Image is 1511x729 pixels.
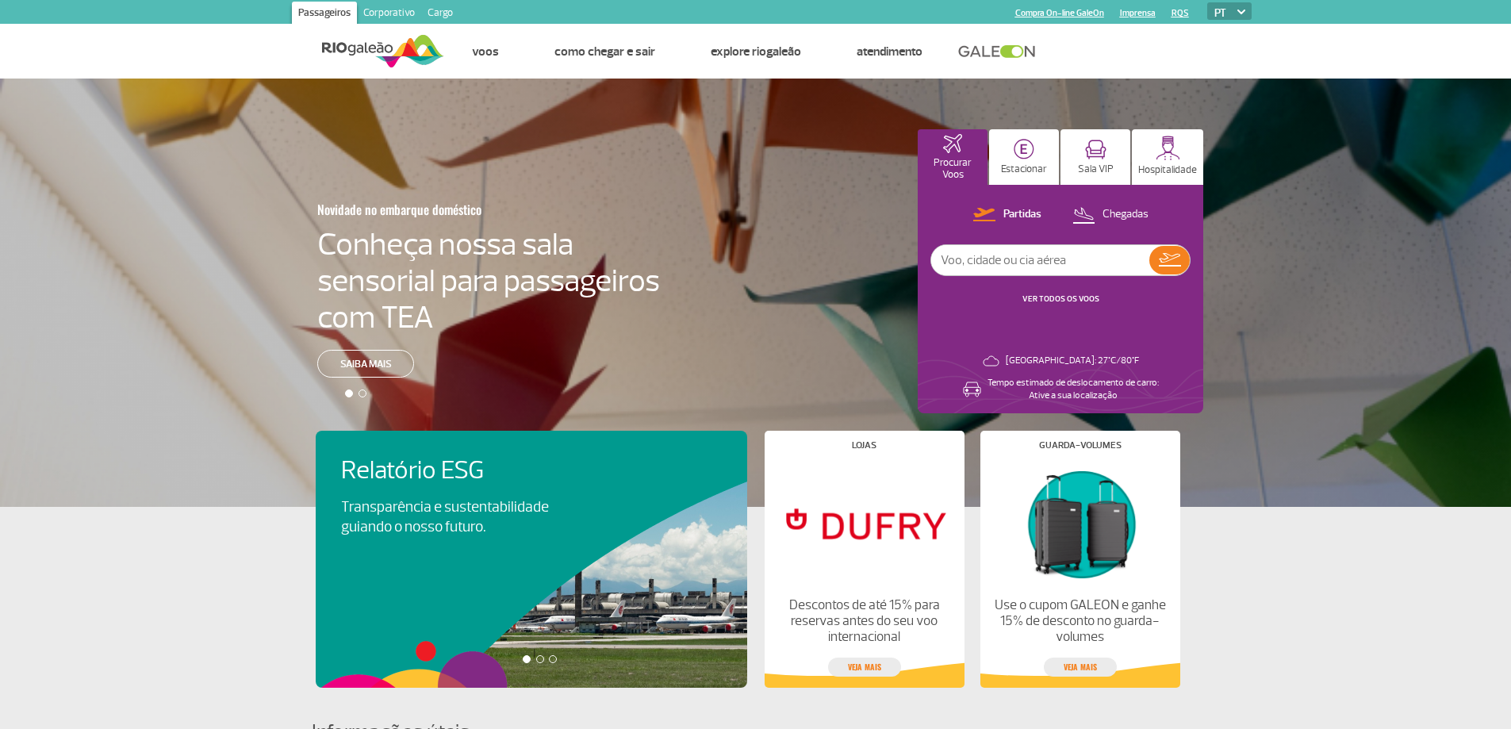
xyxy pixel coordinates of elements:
[989,129,1059,185] button: Estacionar
[857,44,922,59] a: Atendimento
[1060,129,1130,185] button: Sala VIP
[1006,355,1139,367] p: [GEOGRAPHIC_DATA]: 27°C/80°F
[993,597,1166,645] p: Use o cupom GALEON e ganhe 15% de desconto no guarda-volumes
[1078,163,1114,175] p: Sala VIP
[943,134,962,153] img: airplaneHomeActive.svg
[1014,139,1034,159] img: carParkingHome.svg
[926,157,980,181] p: Procurar Voos
[357,2,421,27] a: Corporativo
[1120,8,1156,18] a: Imprensa
[472,44,499,59] a: Voos
[1085,140,1106,159] img: vipRoom.svg
[341,456,722,537] a: Relatório ESGTransparência e sustentabilidade guiando o nosso futuro.
[341,456,593,485] h4: Relatório ESG
[317,350,414,378] a: Saiba mais
[777,597,950,645] p: Descontos de até 15% para reservas antes do seu voo internacional
[828,658,901,677] a: veja mais
[777,462,950,585] img: Lojas
[1044,658,1117,677] a: veja mais
[931,245,1149,275] input: Voo, cidade ou cia aérea
[1156,136,1180,160] img: hospitality.svg
[1132,129,1203,185] button: Hospitalidade
[988,377,1159,402] p: Tempo estimado de deslocamento de carro: Ative a sua localização
[711,44,801,59] a: Explore RIOgaleão
[1039,441,1122,450] h4: Guarda-volumes
[852,441,876,450] h4: Lojas
[1103,207,1149,222] p: Chegadas
[1022,294,1099,304] a: VER TODOS OS VOOS
[1018,293,1104,305] button: VER TODOS OS VOOS
[317,226,660,336] h4: Conheça nossa sala sensorial para passageiros com TEA
[1172,8,1189,18] a: RQS
[1001,163,1047,175] p: Estacionar
[1068,205,1153,225] button: Chegadas
[968,205,1046,225] button: Partidas
[1138,164,1197,176] p: Hospitalidade
[918,129,988,185] button: Procurar Voos
[554,44,655,59] a: Como chegar e sair
[1003,207,1041,222] p: Partidas
[993,462,1166,585] img: Guarda-volumes
[421,2,459,27] a: Cargo
[292,2,357,27] a: Passageiros
[317,193,582,226] h3: Novidade no embarque doméstico
[341,497,566,537] p: Transparência e sustentabilidade guiando o nosso futuro.
[1015,8,1104,18] a: Compra On-line GaleOn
